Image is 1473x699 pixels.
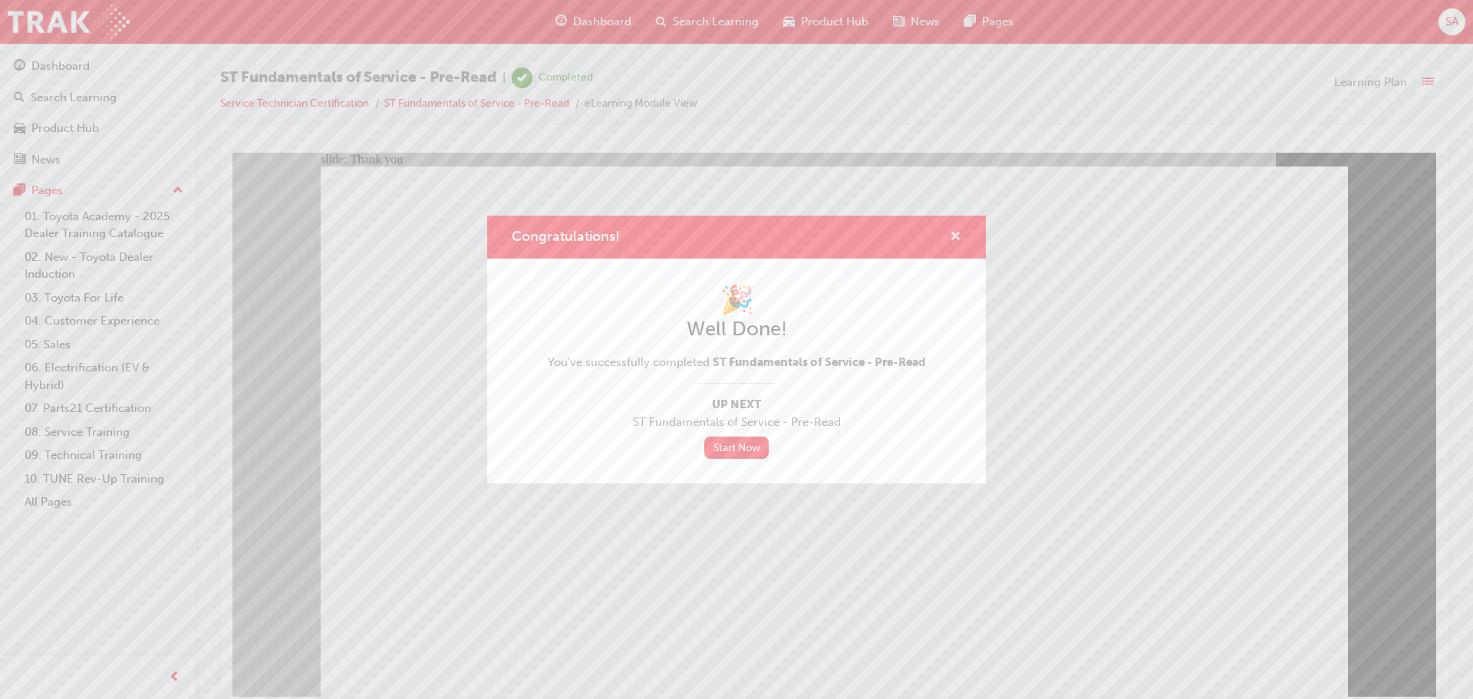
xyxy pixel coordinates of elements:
[950,228,961,247] button: cross-icon
[548,283,926,317] h1: 🎉
[713,355,926,369] span: ST Fundamentals of Service - Pre-Read
[548,317,926,341] h2: Well Done!
[548,414,926,431] span: ST Fundamentals of Service - Pre-Read
[548,396,926,414] span: Up Next
[548,355,926,369] span: You've successfully completed
[950,231,961,245] span: cross-icon
[487,216,986,483] div: Congratulations!
[512,228,620,245] span: Congratulations!
[704,437,769,459] a: Start Now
